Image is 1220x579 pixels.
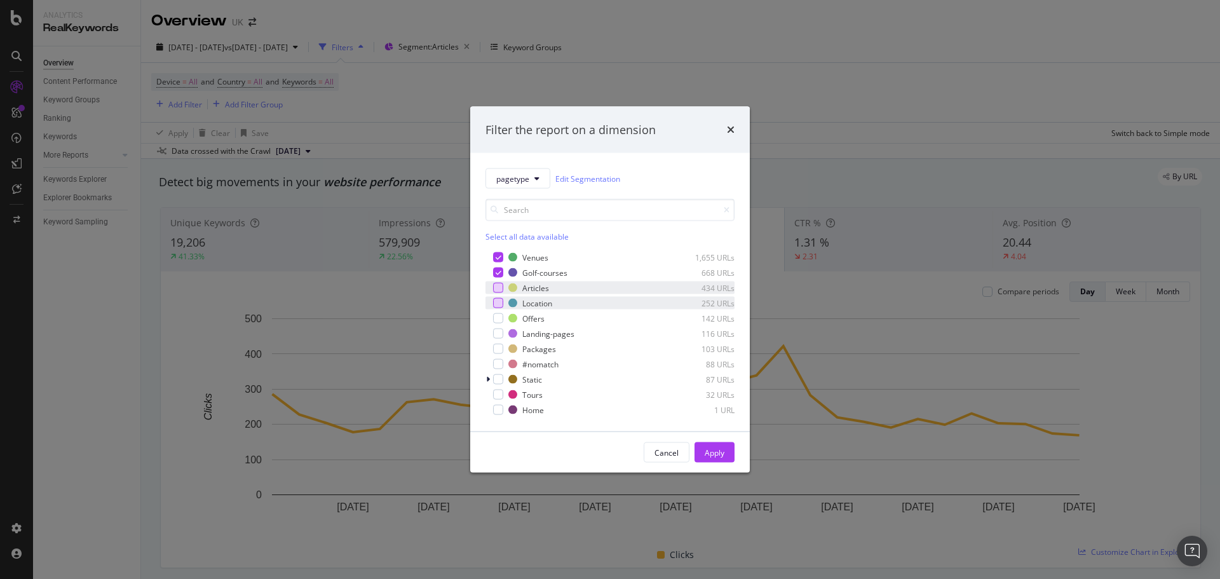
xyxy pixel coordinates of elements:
[555,172,620,185] a: Edit Segmentation
[672,404,735,415] div: 1 URL
[522,343,556,354] div: Packages
[522,358,559,369] div: #nomatch
[672,313,735,324] div: 142 URLs
[522,313,545,324] div: Offers
[727,121,735,138] div: times
[522,328,574,339] div: Landing-pages
[672,297,735,308] div: 252 URLs
[705,447,724,458] div: Apply
[522,404,544,415] div: Home
[522,252,548,262] div: Venues
[522,374,542,385] div: Static
[672,267,735,278] div: 668 URLs
[644,442,689,463] button: Cancel
[470,106,750,473] div: modal
[496,173,529,184] span: pagetype
[485,199,735,221] input: Search
[522,267,567,278] div: Golf-courses
[485,121,656,138] div: Filter the report on a dimension
[1177,536,1207,566] div: Open Intercom Messenger
[672,328,735,339] div: 116 URLs
[485,168,550,189] button: pagetype
[654,447,679,458] div: Cancel
[522,282,549,293] div: Articles
[672,389,735,400] div: 32 URLs
[672,282,735,293] div: 434 URLs
[485,231,735,242] div: Select all data available
[672,343,735,354] div: 103 URLs
[522,297,552,308] div: Location
[672,374,735,385] div: 87 URLs
[695,442,735,463] button: Apply
[672,358,735,369] div: 88 URLs
[522,389,543,400] div: Tours
[672,252,735,262] div: 1,655 URLs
